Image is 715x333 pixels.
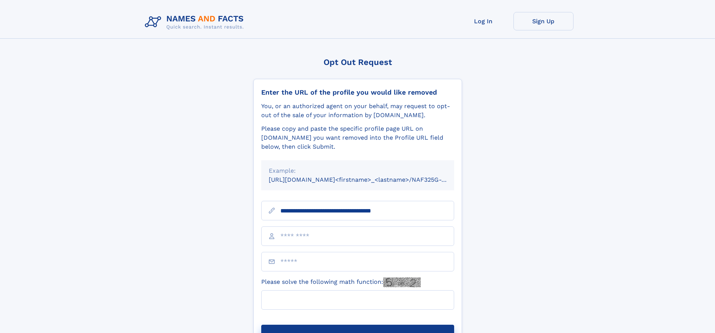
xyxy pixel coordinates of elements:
a: Log In [453,12,513,30]
div: Opt Out Request [253,57,462,67]
div: Please copy and paste the specific profile page URL on [DOMAIN_NAME] you want removed into the Pr... [261,124,454,151]
div: Example: [269,166,447,175]
img: Logo Names and Facts [142,12,250,32]
a: Sign Up [513,12,574,30]
div: Enter the URL of the profile you would like removed [261,88,454,96]
label: Please solve the following math function: [261,277,421,287]
div: You, or an authorized agent on your behalf, may request to opt-out of the sale of your informatio... [261,102,454,120]
small: [URL][DOMAIN_NAME]<firstname>_<lastname>/NAF325G-xxxxxxxx [269,176,468,183]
